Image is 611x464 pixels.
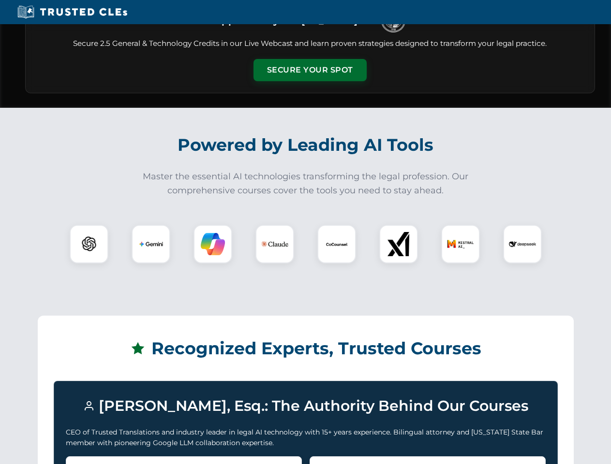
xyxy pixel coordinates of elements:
[253,59,367,81] button: Secure Your Spot
[317,225,356,263] div: CoCounsel
[37,38,583,49] p: Secure 2.5 General & Technology Credits in our Live Webcast and learn proven strategies designed ...
[201,232,225,256] img: Copilot Logo
[255,225,294,263] div: Claude
[132,225,170,263] div: Gemini
[379,225,418,263] div: xAI
[54,332,558,365] h2: Recognized Experts, Trusted Courses
[194,225,232,263] div: Copilot
[261,231,288,258] img: Claude Logo
[503,225,542,263] div: DeepSeek
[70,225,108,263] div: ChatGPT
[38,128,574,162] h2: Powered by Leading AI Tools
[441,225,480,263] div: Mistral AI
[66,427,546,449] p: CEO of Trusted Translations and industry leader in legal AI technology with 15+ years experience....
[447,231,474,258] img: Mistral AI Logo
[75,230,103,258] img: ChatGPT Logo
[387,232,411,256] img: xAI Logo
[139,232,163,256] img: Gemini Logo
[136,170,475,198] p: Master the essential AI technologies transforming the legal profession. Our comprehensive courses...
[66,393,546,419] h3: [PERSON_NAME], Esq.: The Authority Behind Our Courses
[509,231,536,258] img: DeepSeek Logo
[325,232,349,256] img: CoCounsel Logo
[15,5,130,19] img: Trusted CLEs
